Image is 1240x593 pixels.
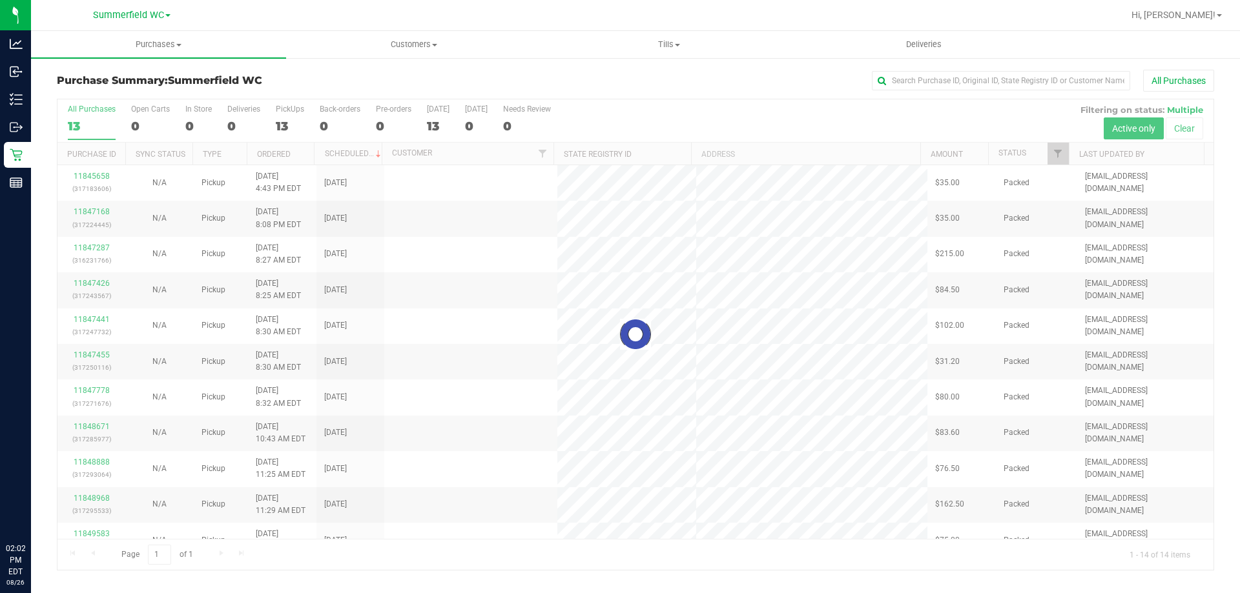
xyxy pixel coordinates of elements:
[10,37,23,50] inline-svg: Analytics
[541,31,796,58] a: Tills
[10,93,23,106] inline-svg: Inventory
[10,65,23,78] inline-svg: Inbound
[57,75,442,86] h3: Purchase Summary:
[889,39,959,50] span: Deliveries
[168,74,262,86] span: Summerfield WC
[287,39,541,50] span: Customers
[10,121,23,134] inline-svg: Outbound
[1131,10,1215,20] span: Hi, [PERSON_NAME]!
[542,39,796,50] span: Tills
[31,39,286,50] span: Purchases
[286,31,541,58] a: Customers
[13,490,52,528] iframe: Resource center
[796,31,1051,58] a: Deliveries
[93,10,164,21] span: Summerfield WC
[6,543,25,578] p: 02:02 PM EDT
[10,176,23,189] inline-svg: Reports
[10,148,23,161] inline-svg: Retail
[31,31,286,58] a: Purchases
[6,578,25,587] p: 08/26
[1143,70,1214,92] button: All Purchases
[872,71,1130,90] input: Search Purchase ID, Original ID, State Registry ID or Customer Name...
